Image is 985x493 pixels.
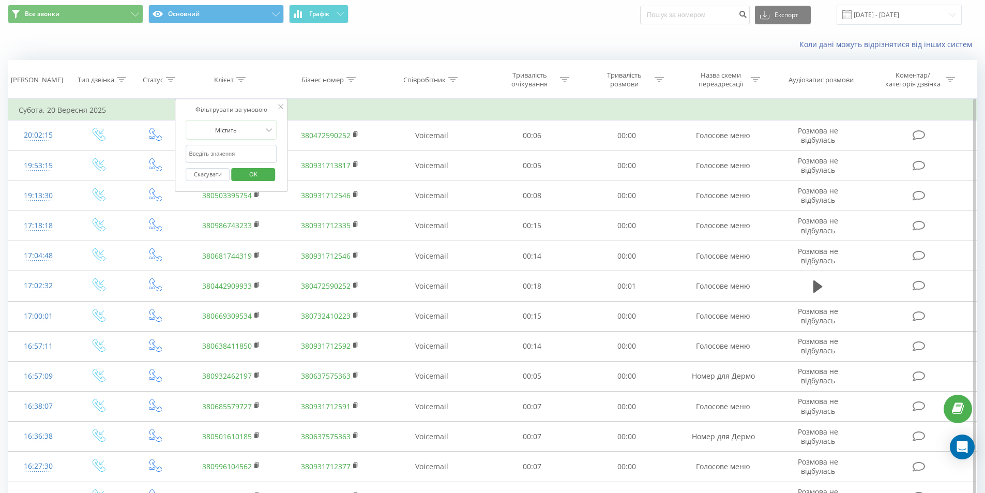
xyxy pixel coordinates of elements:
div: Назва схеми переадресації [693,71,748,88]
div: Тривалість очікування [502,71,557,88]
a: 380996104562 [202,461,252,471]
div: Фільтрувати за умовою [186,104,277,115]
div: Статус [143,76,163,84]
div: Клієнт [214,76,234,84]
td: Голосове меню [674,271,772,301]
a: 380472590252 [301,130,351,140]
span: Розмова не відбулась [798,246,838,265]
div: Співробітник [403,76,446,84]
a: 380732410223 [301,311,351,321]
td: 00:15 [485,301,580,331]
span: Розмова не відбулась [798,457,838,476]
td: 00:00 [580,301,674,331]
a: 380931712546 [301,190,351,200]
span: Розмова не відбулась [798,336,838,355]
td: 00:00 [580,392,674,422]
div: 20:02:15 [19,125,58,145]
td: 00:07 [485,422,580,452]
span: Розмова не відбулась [798,366,838,385]
span: Розмова не відбулась [798,396,838,415]
td: Voicemail [379,452,485,482]
div: Бізнес номер [301,76,344,84]
td: Голосове меню [674,121,772,151]
td: 00:01 [580,271,674,301]
a: 380986743233 [202,220,252,230]
a: 380931712335 [301,220,351,230]
a: 380931712377 [301,461,351,471]
span: Розмова не відбулась [798,126,838,145]
td: Голосове меню [674,301,772,331]
td: Номер для Дермо [674,361,772,391]
a: 380931712546 [301,251,351,261]
td: Voicemail [379,271,485,301]
button: Все звонки [8,5,143,23]
button: OK [231,168,275,181]
a: 380472590252 [301,281,351,291]
td: Голосове меню [674,241,772,271]
span: Все звонки [25,10,59,18]
a: 380931712591 [301,401,351,411]
div: 17:02:32 [19,276,58,296]
div: 16:36:38 [19,426,58,446]
div: Коментар/категорія дзвінка [883,71,943,88]
td: Номер для Дермо [674,422,772,452]
button: Основний [148,5,284,23]
td: Voicemail [379,392,485,422]
div: 16:38:07 [19,396,58,416]
td: 00:14 [485,331,580,361]
td: 00:00 [580,241,674,271]
span: Розмова не відбулась [798,216,838,235]
a: 380669309534 [202,311,252,321]
div: 16:27:30 [19,456,58,476]
a: 380501610185 [202,431,252,441]
td: Voicemail [379,151,485,181]
td: Субота, 20 Вересня 2025 [8,100,977,121]
button: Графік [289,5,348,23]
a: 380637575363 [301,431,351,441]
div: Open Intercom Messenger [950,435,975,459]
div: [PERSON_NAME] [11,76,63,84]
input: Пошук за номером [640,6,750,24]
div: 16:57:11 [19,336,58,356]
td: Voicemail [379,241,485,271]
button: Експорт [755,6,811,24]
span: OK [239,166,268,182]
td: Voicemail [379,181,485,211]
td: 00:00 [580,121,674,151]
td: 00:00 [580,331,674,361]
td: 00:15 [485,211,580,241]
td: Voicemail [379,331,485,361]
a: 380638411850 [202,341,252,351]
div: Тривалість розмови [597,71,652,88]
td: 00:18 [485,271,580,301]
td: Голосове меню [674,211,772,241]
span: Графік [309,10,329,18]
td: Voicemail [379,361,485,391]
a: 380931713817 [301,160,351,170]
div: 17:04:48 [19,246,58,266]
td: 00:07 [485,452,580,482]
td: 00:00 [580,452,674,482]
td: Voicemail [379,301,485,331]
td: 00:14 [485,241,580,271]
a: 380637575363 [301,371,351,381]
td: 00:05 [485,151,580,181]
a: 380503395754 [202,190,252,200]
td: Voicemail [379,121,485,151]
span: Розмова не відбулась [798,186,838,205]
a: 380442909933 [202,281,252,291]
input: Введіть значення [186,145,277,163]
div: Тип дзвінка [78,76,114,84]
a: Коли дані можуть відрізнятися вiд інших систем [799,39,977,49]
a: 380932462197 [202,371,252,381]
td: 00:05 [485,361,580,391]
td: Голосове меню [674,331,772,361]
a: 380681744319 [202,251,252,261]
div: 19:53:15 [19,156,58,176]
div: 17:00:01 [19,306,58,326]
div: 17:18:18 [19,216,58,236]
td: Voicemail [379,211,485,241]
a: 380931712592 [301,341,351,351]
span: Розмова не відбулась [798,156,838,175]
td: 00:00 [580,361,674,391]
